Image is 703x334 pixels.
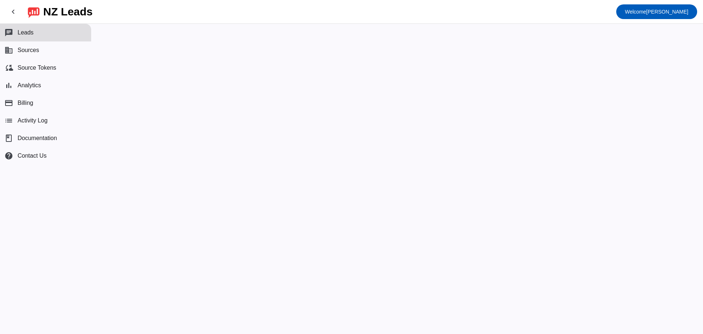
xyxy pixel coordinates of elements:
[43,7,93,17] div: NZ Leads
[4,116,13,125] mat-icon: list
[18,153,47,159] span: Contact Us
[18,82,41,89] span: Analytics
[4,46,13,55] mat-icon: business
[4,99,13,107] mat-icon: payment
[4,28,13,37] mat-icon: chat
[18,100,33,106] span: Billing
[18,117,48,124] span: Activity Log
[18,47,39,54] span: Sources
[4,63,13,72] mat-icon: cloud_sync
[4,81,13,90] mat-icon: bar_chart
[616,4,697,19] button: Welcome[PERSON_NAME]
[18,135,57,142] span: Documentation
[4,134,13,143] span: book
[625,7,688,17] span: [PERSON_NAME]
[18,65,56,71] span: Source Tokens
[9,7,18,16] mat-icon: chevron_left
[18,29,34,36] span: Leads
[28,5,40,18] img: logo
[4,151,13,160] mat-icon: help
[625,9,646,15] span: Welcome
